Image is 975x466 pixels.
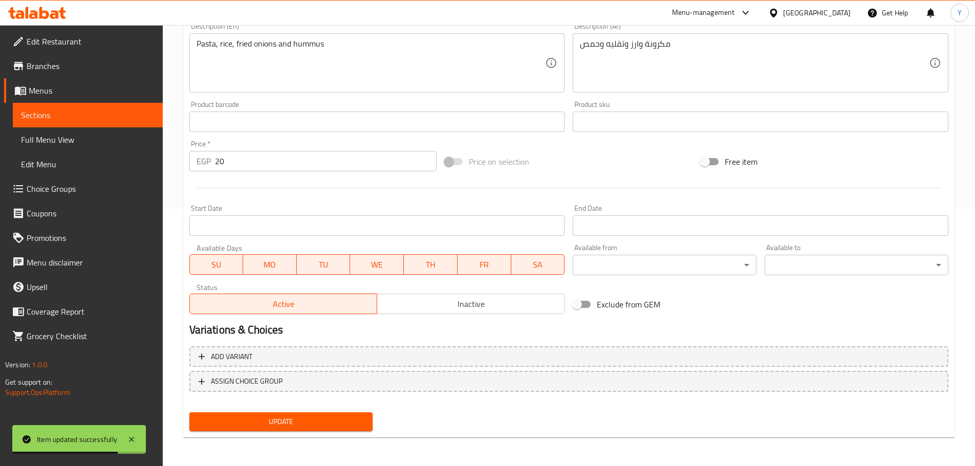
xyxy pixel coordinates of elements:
span: TH [408,257,453,272]
textarea: مكرونة وارز وتقليه وحمص [580,39,929,87]
button: TU [297,254,351,275]
input: Please enter product barcode [189,112,565,132]
span: WE [354,257,400,272]
a: Coverage Report [4,299,163,324]
span: Active [194,297,373,312]
div: ​ [765,255,948,275]
div: [GEOGRAPHIC_DATA] [783,7,851,18]
span: Grocery Checklist [27,330,155,342]
span: Add variant [211,350,252,363]
span: Upsell [27,281,155,293]
span: MO [247,257,293,272]
button: FR [458,254,511,275]
a: Edit Menu [13,152,163,176]
span: SA [515,257,561,272]
span: Inactive [381,297,560,312]
button: Add variant [189,346,948,367]
h2: Variations & Choices [189,322,948,338]
p: EGP [197,155,211,167]
a: Coupons [4,201,163,226]
input: Please enter product sku [573,112,948,132]
span: 1.0.0 [32,358,48,371]
a: Choice Groups [4,176,163,201]
span: Full Menu View [21,134,155,146]
span: Get support on: [5,375,52,389]
span: Coupons [27,207,155,219]
a: Promotions [4,226,163,250]
a: Sections [13,103,163,127]
a: Menu disclaimer [4,250,163,275]
div: Item updated successfully [37,434,117,445]
textarea: Pasta, rice, fried onions and hummus [197,39,546,87]
span: Menus [29,84,155,97]
a: Edit Restaurant [4,29,163,54]
a: Upsell [4,275,163,299]
span: ASSIGN CHOICE GROUP [211,375,283,388]
span: Branches [27,60,155,72]
a: Full Menu View [13,127,163,152]
span: Edit Restaurant [27,35,155,48]
a: Grocery Checklist [4,324,163,348]
button: Active [189,294,377,314]
span: Coverage Report [27,305,155,318]
button: Inactive [377,294,565,314]
button: Update [189,412,373,431]
span: Y [958,7,962,18]
a: Menus [4,78,163,103]
span: Choice Groups [27,183,155,195]
span: SU [194,257,240,272]
span: Version: [5,358,30,371]
button: MO [243,254,297,275]
button: ASSIGN CHOICE GROUP [189,371,948,392]
button: TH [404,254,458,275]
span: TU [301,257,346,272]
span: Price on selection [469,156,529,168]
span: Free item [725,156,757,168]
span: Sections [21,109,155,121]
button: SU [189,254,244,275]
a: Support.OpsPlatform [5,386,70,399]
span: Menu disclaimer [27,256,155,269]
div: Menu-management [672,7,735,19]
span: Update [198,415,365,428]
input: Please enter price [215,151,437,171]
button: WE [350,254,404,275]
span: Promotions [27,232,155,244]
span: Exclude from GEM [597,298,660,310]
span: Edit Menu [21,158,155,170]
button: SA [511,254,565,275]
a: Branches [4,54,163,78]
span: FR [462,257,507,272]
div: ​ [573,255,756,275]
